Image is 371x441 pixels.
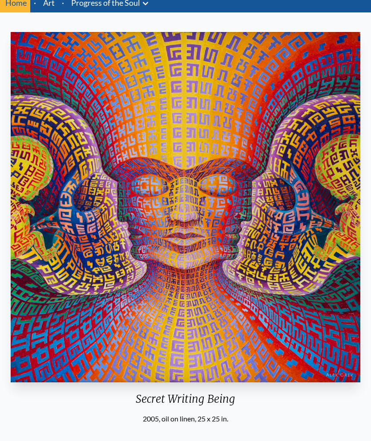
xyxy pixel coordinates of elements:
[7,392,364,413] div: Secret Writing Being
[11,32,360,382] img: Secret-Writing-Being-2005-Alex-Grey-watermarked.jpg
[7,413,364,424] div: 2005, oil on linen, 25 x 25 in.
